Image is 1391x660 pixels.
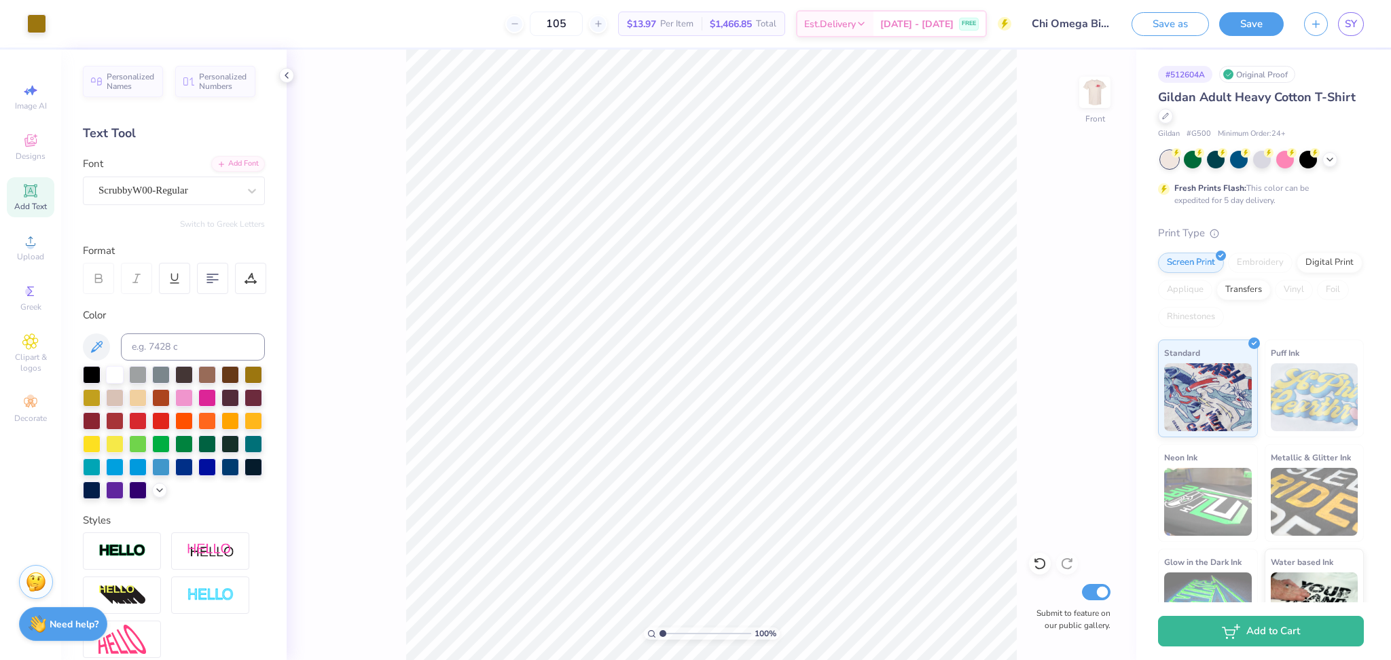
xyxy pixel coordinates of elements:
[1216,280,1271,300] div: Transfers
[1219,12,1284,36] button: Save
[1158,225,1364,241] div: Print Type
[1081,79,1108,106] img: Front
[1338,12,1364,36] a: SY
[98,625,146,654] img: Free Distort
[660,17,693,31] span: Per Item
[17,251,44,262] span: Upload
[107,72,155,91] span: Personalized Names
[187,543,234,560] img: Shadow
[530,12,583,36] input: – –
[1022,10,1121,37] input: Untitled Design
[1228,253,1293,273] div: Embroidery
[14,413,47,424] span: Decorate
[98,585,146,606] img: 3d Illusion
[83,156,103,172] label: Font
[1158,89,1356,105] span: Gildan Adult Heavy Cotton T-Shirt
[83,513,265,528] div: Styles
[199,72,247,91] span: Personalized Numbers
[1029,607,1110,631] label: Submit to feature on our public gallery.
[962,19,976,29] span: FREE
[15,100,47,111] span: Image AI
[1187,128,1211,140] span: # G500
[20,301,41,312] span: Greek
[187,587,234,603] img: Negative Space
[1164,450,1197,464] span: Neon Ink
[83,308,265,323] div: Color
[1174,183,1246,194] strong: Fresh Prints Flash:
[83,124,265,143] div: Text Tool
[16,151,46,162] span: Designs
[1164,363,1252,431] img: Standard
[1271,363,1358,431] img: Puff Ink
[1164,468,1252,536] img: Neon Ink
[1271,346,1299,360] span: Puff Ink
[710,17,752,31] span: $1,466.85
[804,17,856,31] span: Est. Delivery
[627,17,656,31] span: $13.97
[1158,253,1224,273] div: Screen Print
[1158,280,1212,300] div: Applique
[1158,307,1224,327] div: Rhinestones
[1219,66,1295,83] div: Original Proof
[755,627,776,640] span: 100 %
[1345,16,1357,32] span: SY
[1164,346,1200,360] span: Standard
[14,201,47,212] span: Add Text
[1271,555,1333,569] span: Water based Ink
[1317,280,1349,300] div: Foil
[121,333,265,361] input: e.g. 7428 c
[180,219,265,230] button: Switch to Greek Letters
[1085,113,1105,125] div: Front
[1275,280,1313,300] div: Vinyl
[1158,128,1180,140] span: Gildan
[83,243,266,259] div: Format
[880,17,954,31] span: [DATE] - [DATE]
[1132,12,1209,36] button: Save as
[1158,616,1364,646] button: Add to Cart
[1271,572,1358,640] img: Water based Ink
[756,17,776,31] span: Total
[50,618,98,631] strong: Need help?
[1297,253,1362,273] div: Digital Print
[7,352,54,373] span: Clipart & logos
[1218,128,1286,140] span: Minimum Order: 24 +
[211,156,265,172] div: Add Font
[1174,182,1341,206] div: This color can be expedited for 5 day delivery.
[1164,572,1252,640] img: Glow in the Dark Ink
[1158,66,1212,83] div: # 512604A
[1164,555,1242,569] span: Glow in the Dark Ink
[1271,468,1358,536] img: Metallic & Glitter Ink
[1271,450,1351,464] span: Metallic & Glitter Ink
[98,543,146,559] img: Stroke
